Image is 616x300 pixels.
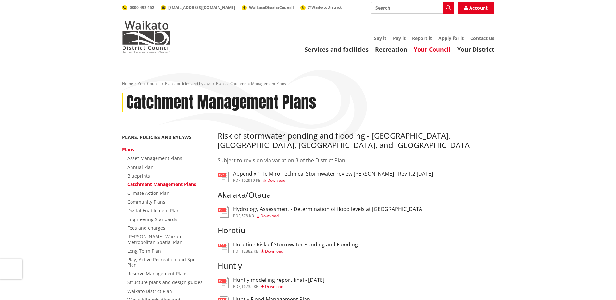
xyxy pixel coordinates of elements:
div: , [233,214,424,218]
a: Long Term Plan [127,248,161,254]
h3: Hydrology Assessment - Determination of flood levels at [GEOGRAPHIC_DATA] [233,206,424,212]
input: Search input [371,2,454,14]
a: Plans, policies and bylaws [122,134,192,140]
a: Apply for it [438,35,464,41]
img: Waikato District Council - Te Kaunihera aa Takiwaa o Waikato [122,21,171,53]
h3: Huntly [218,261,494,270]
a: Catchment Management Plans [127,181,196,187]
a: Home [122,81,133,86]
a: Report it [412,35,432,41]
a: Structure plans and design guides [127,279,203,285]
a: Waikato District Plan [127,288,172,294]
a: Climate Action Plan [127,190,170,196]
span: pdf [233,284,240,289]
span: pdf [233,178,240,183]
div: , [233,179,433,182]
span: Download [260,213,279,219]
a: Annual Plan [127,164,154,170]
img: document-pdf.svg [218,171,229,182]
a: Community Plans [127,199,165,205]
span: WaikatoDistrictCouncil [249,5,294,10]
a: Horotiu - Risk of Stormwater Ponding and Flooding pdf,12882 KB Download [218,242,358,253]
a: Say it [374,35,386,41]
a: [EMAIL_ADDRESS][DOMAIN_NAME] [161,5,235,10]
div: , [233,285,324,289]
a: Account [458,2,494,14]
a: [PERSON_NAME]-Waikato Metropolitan Spatial Plan [127,233,182,245]
span: pdf [233,248,240,254]
span: 578 KB [241,213,254,219]
h3: Appendix 1 Te Miro Technical Stormwater review [PERSON_NAME] - Rev 1.2 [DATE] [233,171,433,177]
img: document-pdf.svg [218,206,229,218]
div: , [233,249,358,253]
a: Your Council [414,45,451,53]
h3: Huntly modelling report final - [DATE] [233,277,324,283]
a: Digital Enablement Plan [127,207,180,214]
a: Play, Active Recreation and Sport Plan [127,256,199,268]
nav: breadcrumb [122,81,494,87]
h3: Risk of stormwater ponding and flooding - [GEOGRAPHIC_DATA], [GEOGRAPHIC_DATA], [GEOGRAPHIC_DATA]... [218,131,494,150]
span: 0800 492 452 [130,5,154,10]
img: document-pdf.svg [218,242,229,253]
a: Pay it [393,35,406,41]
span: [EMAIL_ADDRESS][DOMAIN_NAME] [168,5,235,10]
a: @WaikatoDistrict [300,5,342,10]
span: pdf [233,213,240,219]
span: 16235 KB [241,284,258,289]
p: Subject to revision via variation 3 of the District Plan. [218,156,494,164]
span: 102919 KB [241,178,261,183]
span: @WaikatoDistrict [308,5,342,10]
h3: Horotiu - Risk of Stormwater Ponding and Flooding [233,242,358,248]
a: Your District [457,45,494,53]
span: 12882 KB [241,248,258,254]
a: 0800 492 452 [122,5,154,10]
span: Download [267,178,285,183]
a: Fees and charges [127,225,165,231]
a: Your Council [138,81,160,86]
a: Engineering Standards [127,216,177,222]
a: Appendix 1 Te Miro Technical Stormwater review [PERSON_NAME] - Rev 1.2 [DATE] pdf,102919 KB Download [218,171,433,182]
img: document-pdf.svg [218,277,229,288]
a: Asset Management Plans [127,155,182,161]
a: Plans [216,81,226,86]
span: Download [265,248,283,254]
a: Services and facilities [305,45,369,53]
a: Blueprints [127,173,150,179]
span: Download [265,284,283,289]
span: Catchment Management Plans [230,81,286,86]
a: Plans [122,146,134,153]
a: Recreation [375,45,407,53]
h1: Catchment Management Plans [126,93,316,112]
a: Contact us [470,35,494,41]
a: WaikatoDistrictCouncil [242,5,294,10]
a: Reserve Management Plans [127,270,188,277]
h3: Horotiu [218,226,494,235]
a: Plans, policies and bylaws [165,81,211,86]
h3: Aka aka/Otaua [218,190,494,200]
a: Hydrology Assessment - Determination of flood levels at [GEOGRAPHIC_DATA] pdf,578 KB Download [218,206,424,218]
a: Huntly modelling report final - [DATE] pdf,16235 KB Download [218,277,324,289]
